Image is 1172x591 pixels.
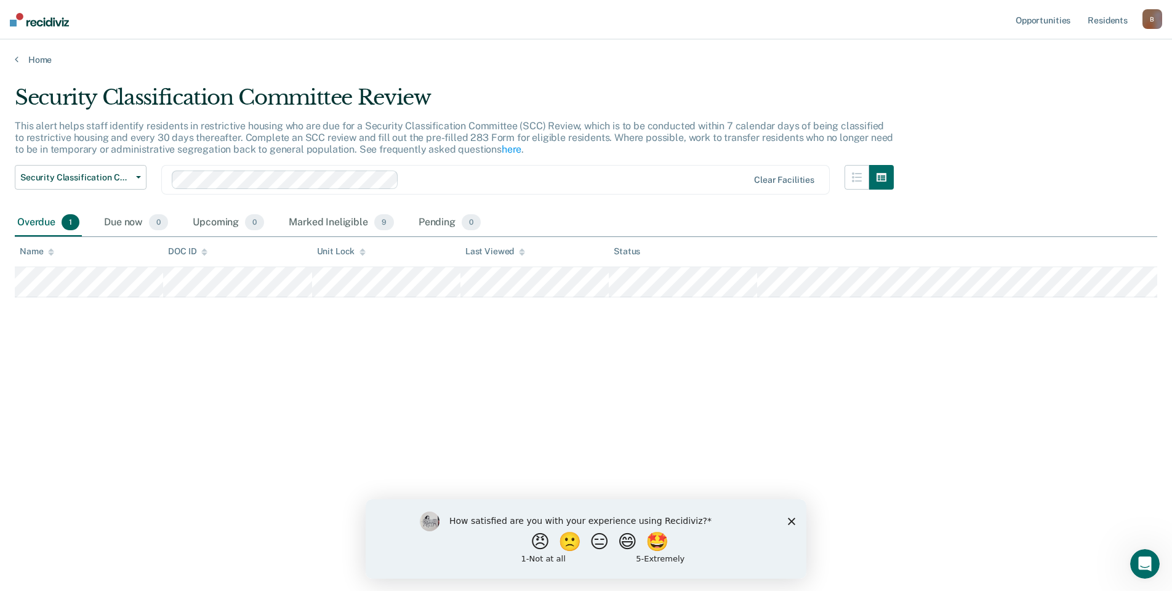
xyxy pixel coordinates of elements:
[1130,549,1160,579] iframe: Intercom live chat
[149,214,168,230] span: 0
[168,246,207,257] div: DOC ID
[62,214,79,230] span: 1
[1142,9,1162,29] button: B
[15,85,894,120] div: Security Classification Committee Review
[20,246,54,257] div: Name
[15,54,1157,65] a: Home
[317,246,366,257] div: Unit Lock
[462,214,481,230] span: 0
[15,120,893,155] p: This alert helps staff identify residents in restrictive housing who are due for a Security Class...
[502,143,521,155] a: here
[15,165,146,190] button: Security Classification Committee Review
[754,175,814,185] div: Clear facilities
[102,209,171,236] div: Due now0
[374,214,394,230] span: 9
[465,246,525,257] div: Last Viewed
[20,172,131,183] span: Security Classification Committee Review
[614,246,640,257] div: Status
[366,499,806,579] iframe: Survey by Kim from Recidiviz
[15,209,82,236] div: Overdue1
[245,214,264,230] span: 0
[10,13,69,26] img: Recidiviz
[286,209,396,236] div: Marked Ineligible9
[190,209,267,236] div: Upcoming0
[416,209,483,236] div: Pending0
